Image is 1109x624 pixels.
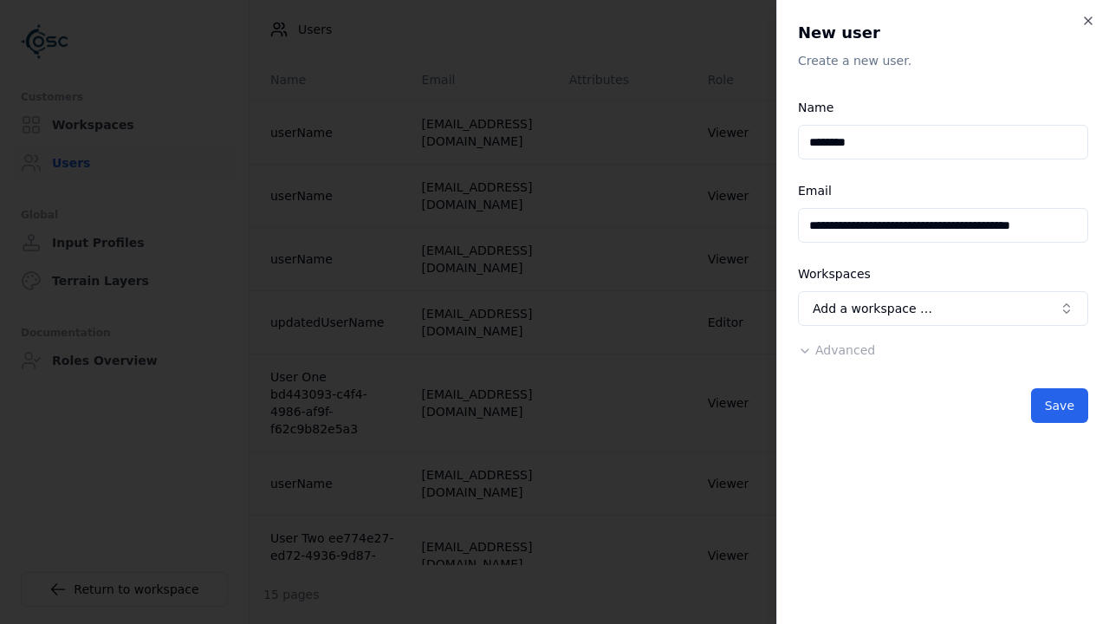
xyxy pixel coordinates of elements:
[798,52,1088,69] p: Create a new user.
[813,300,932,317] span: Add a workspace …
[798,21,1088,45] h2: New user
[815,343,875,357] span: Advanced
[798,341,875,359] button: Advanced
[798,267,871,281] label: Workspaces
[798,101,833,114] label: Name
[798,184,832,198] label: Email
[1031,388,1088,423] button: Save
